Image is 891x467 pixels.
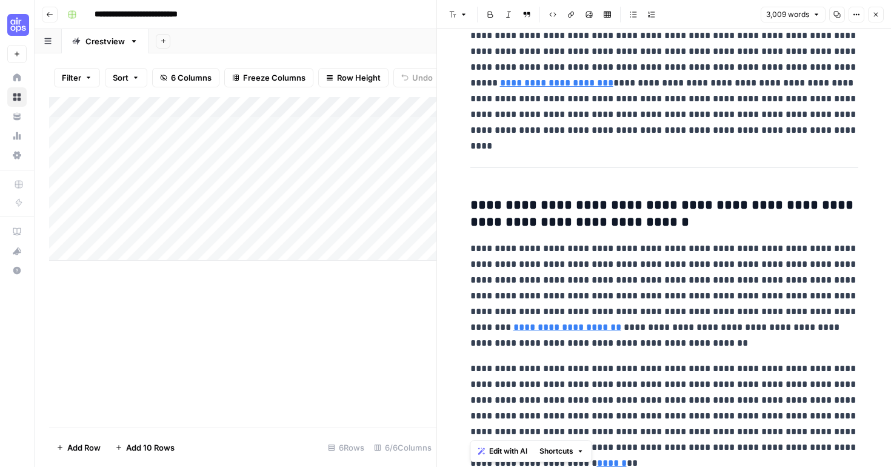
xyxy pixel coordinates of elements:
[62,29,148,53] a: Crestview
[7,241,27,261] button: What's new?
[337,72,381,84] span: Row Height
[318,68,389,87] button: Row Height
[535,443,589,459] button: Shortcuts
[224,68,313,87] button: Freeze Columns
[49,438,108,457] button: Add Row
[54,68,100,87] button: Filter
[7,126,27,146] a: Usage
[539,446,573,457] span: Shortcuts
[489,446,527,457] span: Edit with AI
[766,9,809,20] span: 3,009 words
[473,443,532,459] button: Edit with AI
[171,72,212,84] span: 6 Columns
[7,68,27,87] a: Home
[7,146,27,165] a: Settings
[152,68,219,87] button: 6 Columns
[761,7,826,22] button: 3,009 words
[8,242,26,260] div: What's new?
[243,72,305,84] span: Freeze Columns
[7,10,27,40] button: Workspace: Cohort 4
[67,442,101,454] span: Add Row
[369,438,436,457] div: 6/6 Columns
[108,438,182,457] button: Add 10 Rows
[7,14,29,36] img: Cohort 4 Logo
[323,438,369,457] div: 6 Rows
[393,68,441,87] button: Undo
[7,87,27,107] a: Browse
[412,72,433,84] span: Undo
[7,261,27,280] button: Help + Support
[62,72,81,84] span: Filter
[126,442,175,454] span: Add 10 Rows
[7,222,27,241] a: AirOps Academy
[7,107,27,126] a: Your Data
[85,35,125,47] div: Crestview
[105,68,147,87] button: Sort
[113,72,128,84] span: Sort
